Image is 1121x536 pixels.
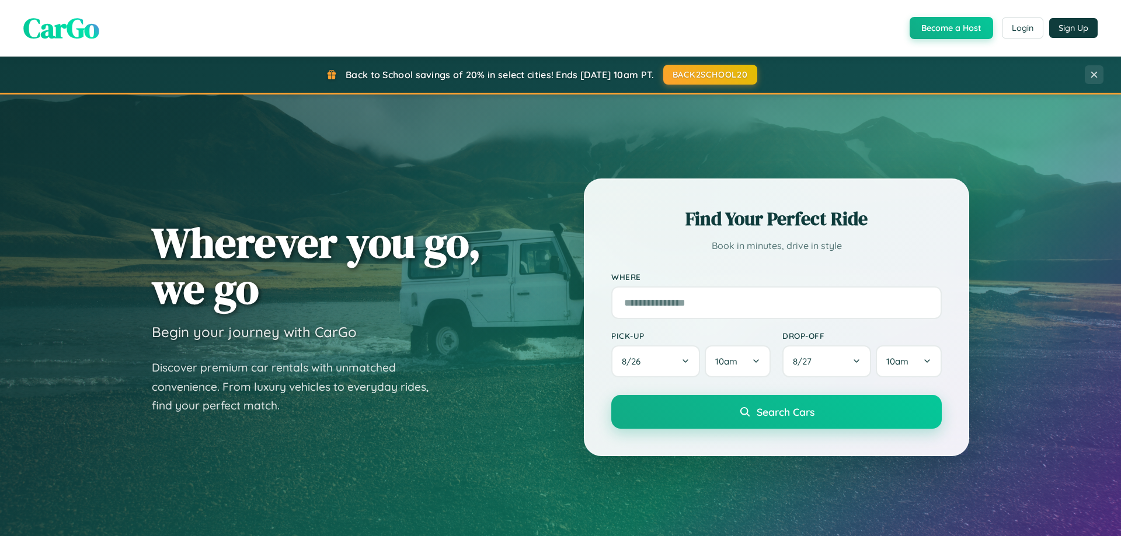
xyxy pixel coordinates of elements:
h3: Begin your journey with CarGo [152,323,357,341]
button: 8/26 [611,345,700,377]
button: Search Cars [611,395,942,429]
button: Become a Host [910,17,993,39]
span: 10am [715,356,737,367]
p: Book in minutes, drive in style [611,237,942,254]
label: Pick-up [611,331,771,341]
button: 8/27 [782,345,871,377]
button: 10am [705,345,771,377]
span: 8 / 27 [793,356,817,367]
p: Discover premium car rentals with unmatched convenience. From luxury vehicles to everyday rides, ... [152,358,444,415]
span: 8 / 26 [622,356,646,367]
label: Drop-off [782,331,942,341]
button: Login [1002,17,1043,38]
button: BACK2SCHOOL20 [663,65,757,85]
label: Where [611,272,942,282]
span: CarGo [23,9,99,47]
h2: Find Your Perfect Ride [611,206,942,232]
span: 10am [886,356,908,367]
span: Search Cars [757,405,814,418]
span: Back to School savings of 20% in select cities! Ends [DATE] 10am PT. [346,69,654,80]
button: 10am [876,345,942,377]
h1: Wherever you go, we go [152,219,481,311]
button: Sign Up [1049,18,1098,38]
